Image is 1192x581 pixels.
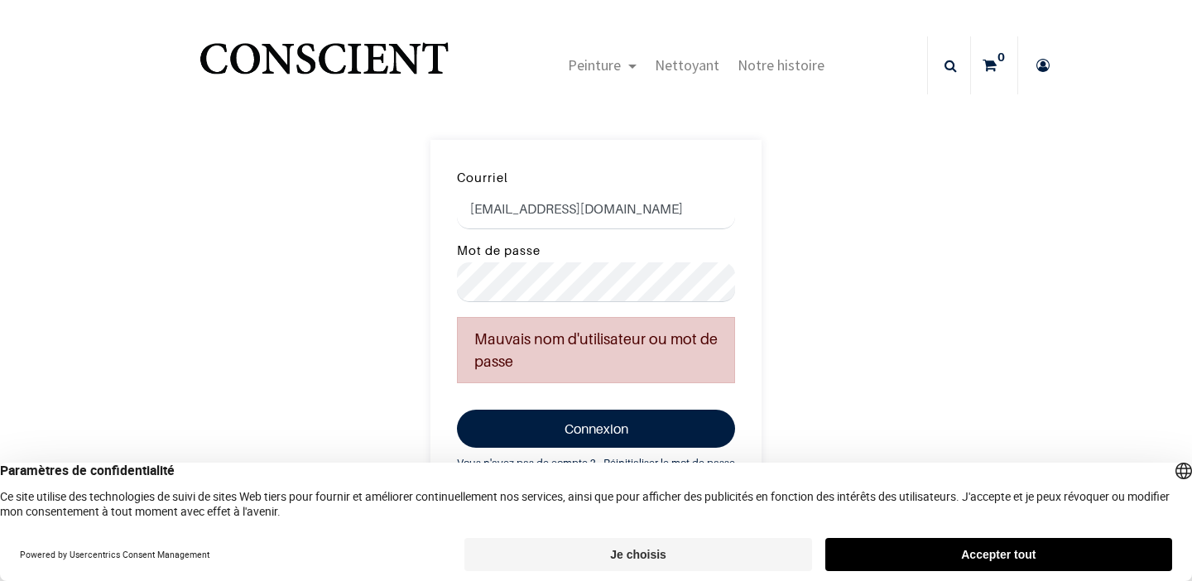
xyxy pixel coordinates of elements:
[457,317,735,383] p: Mauvais nom d'utilisateur ou mot de passe
[738,55,824,74] span: Notre histoire
[196,33,452,98] a: Logo of Conscient
[457,190,735,229] input: Courriel
[971,36,1017,94] a: 0
[993,49,1009,65] sup: 0
[457,410,735,448] button: Connexion
[196,33,452,98] img: Conscient
[603,454,735,473] a: Réinitialiser le mot de passe
[457,454,595,473] a: Vous n'avez pas de compte ?
[568,55,621,74] span: Peinture
[655,55,719,74] span: Nettoyant
[457,167,508,189] label: Courriel
[457,240,541,262] label: Mot de passe
[559,36,646,94] a: Peinture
